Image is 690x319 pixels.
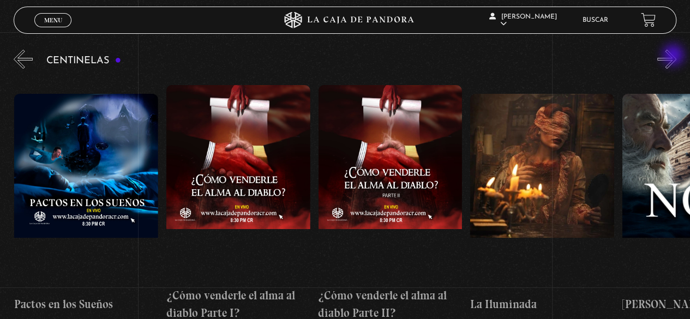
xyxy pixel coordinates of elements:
[489,14,557,27] span: [PERSON_NAME]
[46,56,121,66] h3: Centinelas
[14,50,33,69] button: Previous
[583,17,608,23] a: Buscar
[14,296,158,313] h4: Pactos en los Sueños
[641,13,656,27] a: View your shopping cart
[44,17,62,23] span: Menu
[40,26,66,33] span: Cerrar
[470,296,614,313] h4: La Iluminada
[657,50,676,69] button: Next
